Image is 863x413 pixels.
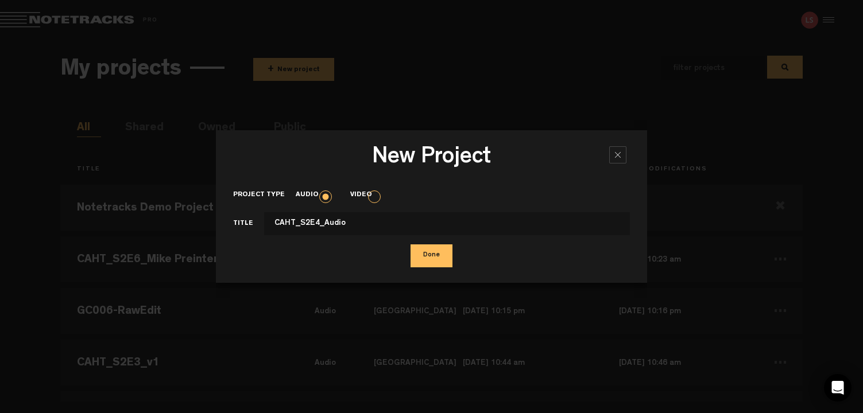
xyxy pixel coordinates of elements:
div: Open Intercom Messenger [824,374,852,402]
label: Title [233,219,264,232]
input: This field cannot contain only space(s) [264,212,630,235]
label: Video [350,190,383,200]
h3: New Project [233,146,630,174]
button: Done [411,244,452,267]
label: Audio [296,190,330,200]
label: Project type [233,190,296,200]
